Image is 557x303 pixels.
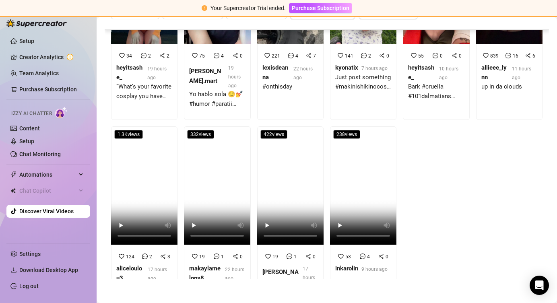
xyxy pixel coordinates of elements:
[147,66,167,80] span: 19 hours ago
[408,64,434,81] strong: heyitsashe_
[305,254,311,259] span: share-alt
[525,53,531,58] span: share-alt
[19,184,76,197] span: Chat Copilot
[335,73,391,92] div: Just post something #makinishikinocosplay#makicosplay#lovelivecosplay#lovelivemakinishikinocospla...
[228,65,241,89] span: 19 hours ago
[262,268,299,285] strong: [PERSON_NAME].pageee
[512,66,531,80] span: 11 hours ago
[287,254,292,259] span: message
[459,53,462,59] span: 0
[19,70,59,76] a: Team Analytics
[119,53,125,58] span: heart
[19,208,74,214] a: Discover Viral Videos
[481,64,507,81] strong: allieee_lynn
[262,64,288,81] strong: lexisdeanna
[433,53,438,58] span: message
[513,53,518,59] span: 16
[345,254,351,260] span: 53
[379,53,385,58] span: share-alt
[159,53,165,58] span: share-alt
[333,130,360,139] span: 238 views
[293,66,313,80] span: 22 hours ago
[440,53,443,59] span: 0
[313,254,316,260] span: 0
[240,53,243,59] span: 0
[202,5,207,11] span: exclamation-circle
[10,188,16,194] img: Chat Copilot
[149,254,152,260] span: 2
[19,251,41,257] a: Settings
[306,53,312,58] span: share-alt
[367,254,370,260] span: 4
[289,3,352,13] button: Purchase Subscription
[264,53,270,58] span: heart
[126,254,134,260] span: 124
[141,53,146,58] span: message
[221,254,224,260] span: 1
[532,53,535,59] span: 6
[530,276,549,295] div: Open Intercom Messenger
[19,267,78,273] span: Download Desktop App
[233,53,238,58] span: share-alt
[214,53,219,58] span: message
[6,19,67,27] img: logo-BBDzfeDw.svg
[294,254,297,260] span: 1
[214,254,219,259] span: message
[386,53,389,59] span: 0
[233,254,238,259] span: share-alt
[260,130,287,139] span: 422 views
[368,53,371,59] span: 2
[142,254,148,259] span: message
[265,254,271,259] span: heart
[187,130,214,139] span: 332 views
[167,254,170,260] span: 3
[189,90,245,109] div: Yo hablo sola 😌💅 #humor #paratii #foryou #fyp #odelivers
[11,110,52,117] span: Izzy AI Chatter
[490,53,499,59] span: 839
[199,254,205,260] span: 19
[338,53,343,58] span: heart
[126,53,132,59] span: 34
[199,53,205,59] span: 75
[452,53,457,58] span: share-alt
[303,266,315,289] span: 17 hours ago
[114,130,143,139] span: 1.3K views
[19,138,34,144] a: Setup
[335,64,358,71] strong: kyonatix
[411,53,417,58] span: heart
[189,265,221,282] strong: makaylamelons8
[148,53,151,59] span: 2
[148,267,167,281] span: 17 hours ago
[225,267,244,281] span: 22 hours ago
[272,53,280,59] span: 221
[19,125,40,132] a: Content
[210,5,286,11] span: Your Supercreator Trial ended.
[160,254,166,259] span: share-alt
[386,254,388,260] span: 0
[19,168,76,181] span: Automations
[408,82,464,101] div: Bark #cruella #101dalmatians #disneyvillains #dragoncon #cosplay
[19,283,39,289] a: Log out
[345,53,353,59] span: 141
[19,51,84,64] a: Creator Analytics exclamation-circle
[335,265,358,272] strong: inkarolin
[19,38,34,44] a: Setup
[10,171,17,178] span: thunderbolt
[361,53,367,58] span: message
[116,82,172,101] div: “What’s your favorite cosplay you have planned for DragonCon” #dragoncon #thelorax #cosplay
[221,53,224,59] span: 4
[116,265,142,282] strong: aliceloulou3
[116,64,142,81] strong: heyitsashe_
[378,254,384,259] span: share-alt
[240,254,243,260] span: 0
[119,254,124,259] span: heart
[289,5,352,11] a: Purchase Subscription
[272,254,278,260] span: 19
[262,82,318,92] div: #onthisday
[19,151,61,157] a: Chat Monitoring
[192,254,198,259] span: heart
[361,66,388,71] span: 7 hours ago
[481,82,537,92] div: up in da clouds
[292,5,349,11] span: Purchase Subscription
[360,254,365,259] span: message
